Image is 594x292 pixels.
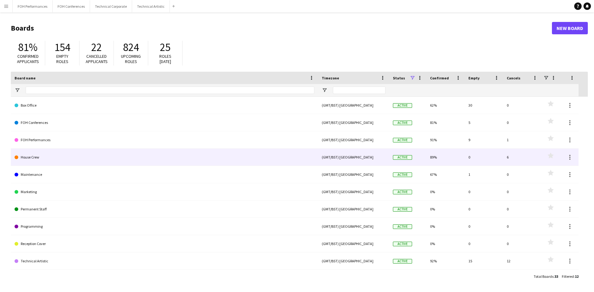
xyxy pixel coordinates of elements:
[15,252,314,270] a: Technical Artistic
[426,183,465,200] div: 0%
[393,155,412,160] span: Active
[393,103,412,108] span: Active
[15,131,314,149] a: FOH Performances
[393,242,412,246] span: Active
[503,149,541,166] div: 6
[503,270,541,287] div: 3
[318,270,389,287] div: (GMT/BST) [GEOGRAPHIC_DATA]
[15,87,20,93] button: Open Filter Menu
[160,40,170,54] span: 25
[426,131,465,148] div: 91%
[318,218,389,235] div: (GMT/BST) [GEOGRAPHIC_DATA]
[159,53,171,64] span: Roles [DATE]
[17,53,39,64] span: Confirmed applicants
[318,252,389,269] div: (GMT/BST) [GEOGRAPHIC_DATA]
[13,0,53,12] button: FOH Performances
[322,87,327,93] button: Open Filter Menu
[333,87,385,94] input: Timezone Filter Input
[465,149,503,166] div: 0
[90,0,132,12] button: Technical Corporate
[121,53,141,64] span: Upcoming roles
[575,274,579,279] span: 12
[15,76,36,80] span: Board name
[322,76,339,80] span: Timezone
[15,270,314,287] a: Technical Corporate
[468,76,480,80] span: Empty
[503,166,541,183] div: 0
[534,270,558,282] div: :
[15,235,314,252] a: Reception Cover
[426,114,465,131] div: 81%
[393,76,405,80] span: Status
[318,166,389,183] div: (GMT/BST) [GEOGRAPHIC_DATA]
[465,218,503,235] div: 0
[503,131,541,148] div: 1
[465,235,503,252] div: 0
[393,224,412,229] span: Active
[465,97,503,114] div: 30
[426,97,465,114] div: 62%
[534,274,553,279] span: Total Boards
[426,218,465,235] div: 0%
[503,114,541,131] div: 0
[393,259,412,264] span: Active
[15,218,314,235] a: Programming
[503,201,541,218] div: 0
[393,121,412,125] span: Active
[56,53,68,64] span: Empty roles
[18,40,37,54] span: 81%
[86,53,108,64] span: Cancelled applicants
[15,97,314,114] a: Box Office
[15,166,314,183] a: Maintenance
[11,23,552,33] h1: Boards
[503,218,541,235] div: 0
[318,97,389,114] div: (GMT/BST) [GEOGRAPHIC_DATA]
[54,40,70,54] span: 154
[393,172,412,177] span: Active
[132,0,170,12] button: Technical Artistic
[503,183,541,200] div: 0
[426,166,465,183] div: 67%
[503,235,541,252] div: 0
[393,138,412,142] span: Active
[552,22,588,34] a: New Board
[426,149,465,166] div: 89%
[318,183,389,200] div: (GMT/BST) [GEOGRAPHIC_DATA]
[123,40,139,54] span: 824
[554,274,558,279] span: 33
[426,252,465,269] div: 92%
[503,252,541,269] div: 12
[318,201,389,218] div: (GMT/BST) [GEOGRAPHIC_DATA]
[15,149,314,166] a: House Crew
[426,235,465,252] div: 0%
[26,87,314,94] input: Board name Filter Input
[465,114,503,131] div: 5
[318,131,389,148] div: (GMT/BST) [GEOGRAPHIC_DATA]
[465,131,503,148] div: 9
[465,183,503,200] div: 0
[426,201,465,218] div: 0%
[465,201,503,218] div: 0
[465,166,503,183] div: 1
[15,114,314,131] a: FOH Conferences
[430,76,449,80] span: Confirmed
[465,270,503,287] div: 94
[562,270,579,282] div: :
[393,207,412,212] span: Active
[53,0,90,12] button: FOH Conferences
[465,252,503,269] div: 15
[91,40,102,54] span: 22
[426,270,465,287] div: 71%
[318,114,389,131] div: (GMT/BST) [GEOGRAPHIC_DATA]
[562,274,574,279] span: Filtered
[15,201,314,218] a: Permanent Staff
[15,183,314,201] a: Marketing
[503,97,541,114] div: 0
[393,190,412,194] span: Active
[318,235,389,252] div: (GMT/BST) [GEOGRAPHIC_DATA]
[318,149,389,166] div: (GMT/BST) [GEOGRAPHIC_DATA]
[507,76,520,80] span: Cancels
